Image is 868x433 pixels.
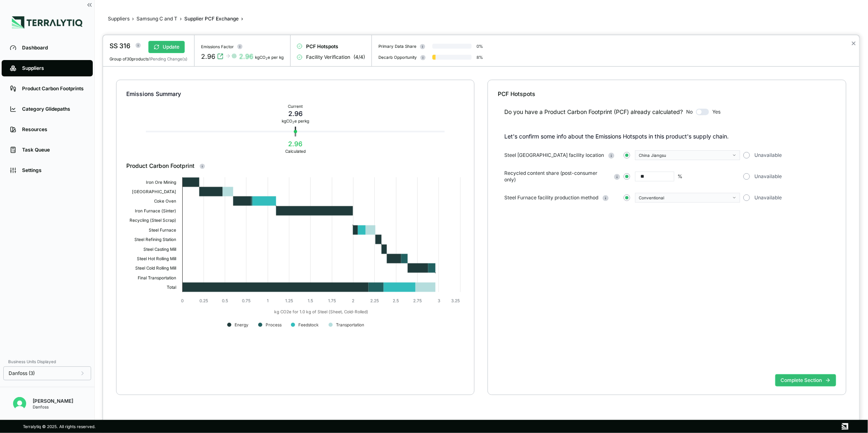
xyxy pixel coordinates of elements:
[149,56,188,61] div: 1 Pending Change(s)
[222,298,228,303] text: 0.5
[135,208,176,213] text: Iron Furnace (Sinter)
[282,104,309,109] div: Current
[352,298,354,303] text: 2
[498,90,836,98] div: PCF Hotspots
[635,150,740,160] button: China Jiangsu
[154,199,176,203] text: Coke Oven
[477,55,483,60] div: 8 %
[132,189,176,194] text: [GEOGRAPHIC_DATA]
[336,322,364,328] text: Transportation
[306,54,350,60] span: Facility Verification
[149,228,176,232] text: Steel Furnace
[378,44,416,49] div: Primary Data Share
[504,194,598,201] span: Steel Furnace facility production method
[167,285,176,290] text: Total
[126,90,465,98] div: Emissions Summary
[110,41,130,51] div: SS 316
[274,310,368,315] text: kg CO2e for 1.0 kg of Steel (Sheet, Cold-Rolled)
[755,194,782,201] span: Unavailable
[451,298,460,303] text: 3.25
[353,54,365,60] span: ( 4 / 4 )
[266,57,268,60] sub: 2
[135,266,176,271] text: Steel Cold Rolling Mill
[285,139,306,149] div: 2.96
[138,275,176,281] text: Final Transportation
[130,218,176,223] text: Recycling (Steel Scrap)
[755,152,782,158] span: Unavailable
[239,51,253,61] div: 2.96
[199,298,208,303] text: 0.25
[110,56,149,61] span: Group of 30 products
[255,55,284,60] div: kgCO e per kg
[328,298,336,303] text: 1.75
[267,298,268,303] text: 1
[201,51,215,61] div: 2.96
[282,109,309,118] div: 2.96
[148,41,185,53] button: Update
[201,44,234,49] div: Emissions Factor
[235,322,248,328] text: Energy
[755,173,782,180] span: Unavailable
[378,55,417,60] div: Decarb Opportunity
[134,237,176,242] text: Steel Refining Station
[137,256,176,261] text: Steel Hot Rolling Mill
[413,298,422,303] text: 2.75
[678,173,682,180] div: %
[292,121,294,124] sub: 2
[639,153,730,158] div: China Jiangsu
[639,195,730,200] div: Conventional
[126,162,465,170] div: Product Carbon Footprint
[298,322,319,327] text: Feedstock
[217,53,224,60] svg: View audit trail
[775,374,836,386] button: Complete Section
[477,44,483,49] div: 0 %
[851,38,856,48] button: Close
[504,108,683,116] div: Do you have a Product Carbon Footprint (PCF) already calculated?
[504,170,610,183] span: Recycled content share (post-consumer only)
[504,132,836,141] p: Let's confirm some info about the Emissions Hotspots in this product's supply chain.
[712,109,720,115] span: Yes
[266,322,282,327] text: Process
[143,247,176,252] text: Steel Casting Mill
[181,298,183,303] text: 0
[242,298,251,303] text: 0.75
[504,152,604,158] span: Steel [GEOGRAPHIC_DATA] facility location
[370,298,379,303] text: 2.25
[686,109,693,115] span: No
[285,149,306,154] div: Calculated
[282,118,309,123] div: kg CO e per kg
[285,298,293,303] text: 1.25
[438,298,440,303] text: 3
[635,193,740,203] button: Conventional
[306,43,338,50] span: PCF Hotspots
[146,180,176,185] text: Iron Ore Mining
[308,298,313,303] text: 1.5
[393,298,399,303] text: 2.5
